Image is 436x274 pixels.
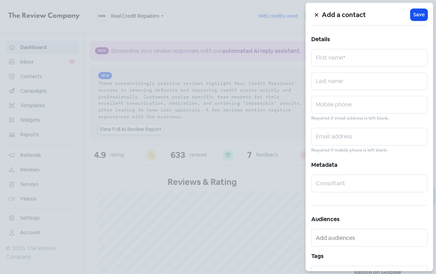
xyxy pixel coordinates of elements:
input: Consultant [311,175,427,192]
input: Last name [311,72,427,90]
input: Mobile phone [311,96,427,114]
h5: Tags [311,251,427,262]
small: Required if email address is left blank. [311,115,389,122]
button: Save [410,9,427,21]
span: Save [413,11,425,18]
input: Add audiences [316,232,424,243]
small: Required if mobile phone is left blank. [311,147,388,154]
h5: Metadata [311,160,427,170]
h5: Add a contact [322,10,410,20]
h5: Details [311,34,427,45]
input: First name [311,49,427,67]
input: Email address [311,128,427,146]
h5: Audiences [311,214,427,225]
